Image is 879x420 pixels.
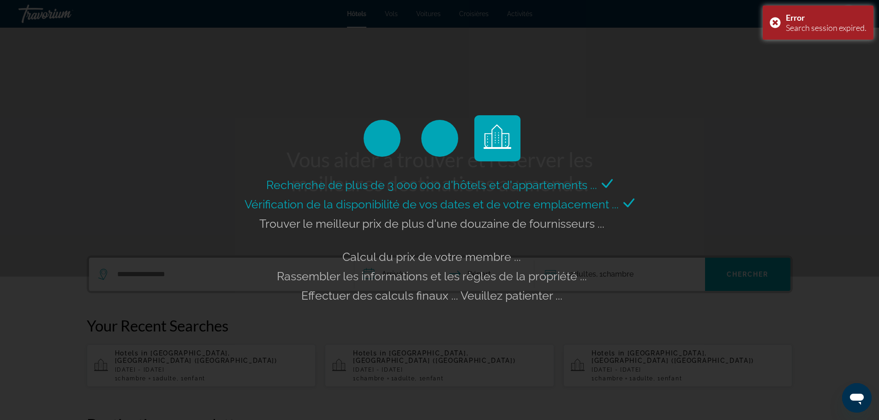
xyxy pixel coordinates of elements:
iframe: Bouton de lancement de la fenêtre de messagerie [842,383,872,413]
span: Rassembler les informations et les règles de la propriété ... [277,269,587,283]
span: Calcul du prix de votre membre ... [342,250,521,264]
span: Recherche de plus de 3 000 000 d'hôtels et d'appartements ... [266,178,597,192]
span: Trouver le meilleur prix de plus d'une douzaine de fournisseurs ... [259,217,604,231]
span: Effectuer des calculs finaux ... Veuillez patienter ... [301,289,562,302]
div: Search session expired. [786,23,867,33]
div: Error [786,12,867,23]
span: Vérification de la disponibilité de vos dates et de votre emplacement ... [245,197,619,211]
